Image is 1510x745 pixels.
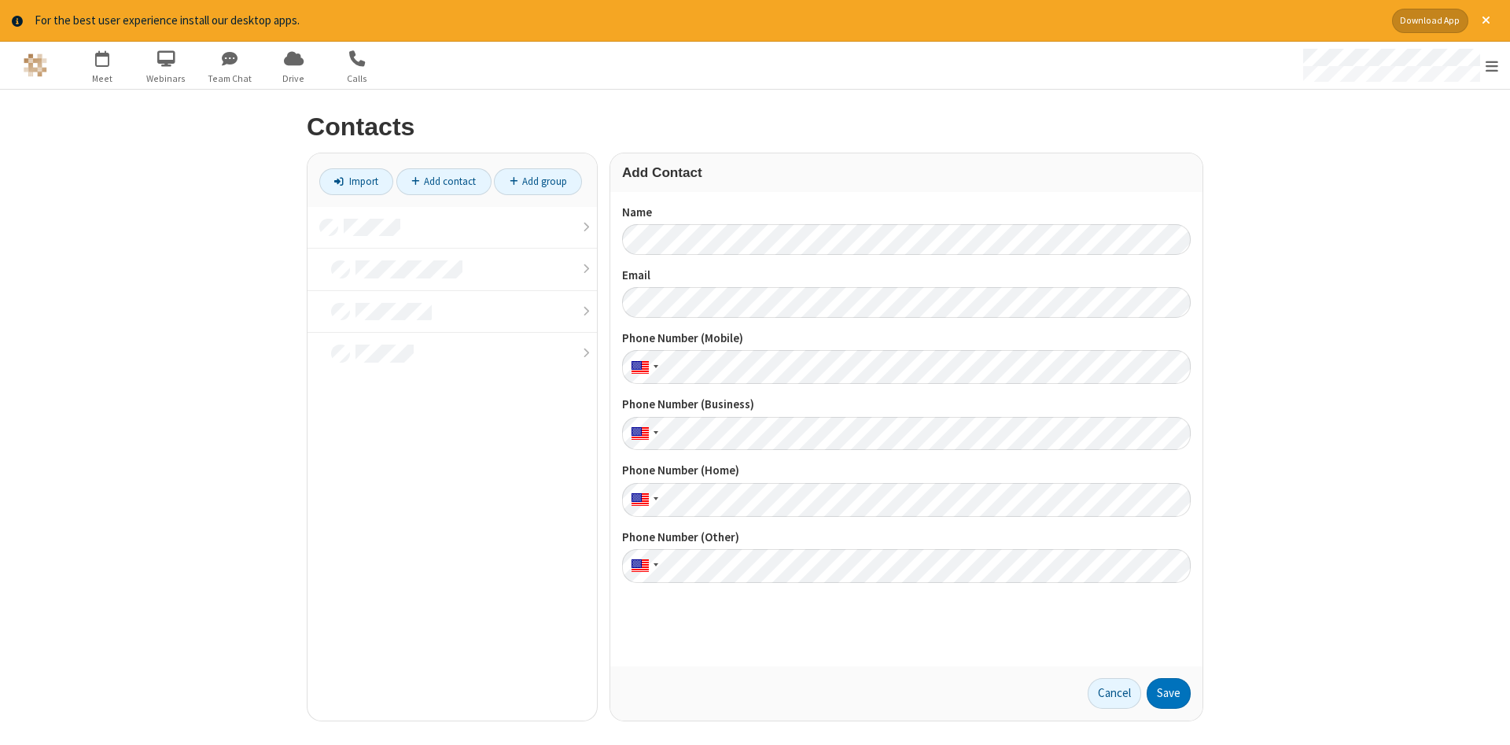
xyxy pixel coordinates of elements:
button: Download App [1392,9,1468,33]
span: Drive [264,72,323,86]
label: Phone Number (Business) [622,396,1191,414]
label: Phone Number (Home) [622,462,1191,480]
button: Save [1147,678,1191,710]
label: Phone Number (Other) [622,529,1191,547]
a: Cancel [1088,678,1141,710]
div: United States: + 1 [622,417,663,451]
div: United States: + 1 [622,483,663,517]
h2: Contacts [307,113,1203,141]
span: Meet [73,72,132,86]
span: Calls [328,72,387,86]
label: Name [622,204,1191,222]
span: Webinars [137,72,196,86]
span: Team Chat [201,72,260,86]
div: United States: + 1 [622,549,663,583]
a: Add group [494,168,582,195]
div: Open menu [1288,42,1510,89]
img: QA Selenium DO NOT DELETE OR CHANGE [24,53,47,77]
a: Add contact [396,168,492,195]
div: United States: + 1 [622,350,663,384]
button: Logo [6,42,64,89]
label: Phone Number (Mobile) [622,330,1191,348]
button: Close alert [1474,9,1498,33]
h3: Add Contact [622,165,1191,180]
a: Import [319,168,393,195]
div: For the best user experience install our desktop apps. [35,12,1380,30]
label: Email [622,267,1191,285]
